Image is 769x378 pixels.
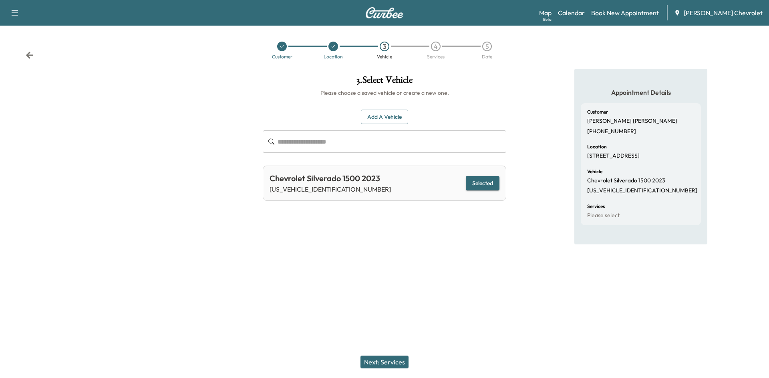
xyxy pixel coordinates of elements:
span: [PERSON_NAME] Chevrolet [684,8,763,18]
h5: Appointment Details [581,88,701,97]
div: Location [324,54,343,59]
p: [STREET_ADDRESS] [587,152,640,160]
div: Chevrolet Silverado 1500 2023 [270,172,391,184]
a: Book New Appointment [591,8,659,18]
p: [US_VEHICLE_IDENTIFICATION_NUMBER] [587,187,697,194]
div: Back [26,51,34,59]
p: Please select [587,212,620,219]
p: Chevrolet Silverado 1500 2023 [587,177,665,184]
div: Beta [543,16,552,22]
button: Selected [466,176,499,191]
h6: Please choose a saved vehicle or create a new one. [263,89,506,97]
div: 3 [380,42,389,51]
div: Vehicle [377,54,392,59]
img: Curbee Logo [365,7,404,18]
h6: Vehicle [587,169,602,174]
h6: Services [587,204,605,209]
div: Services [427,54,445,59]
h1: 3 . Select Vehicle [263,75,506,89]
p: [US_VEHICLE_IDENTIFICATION_NUMBER] [270,184,391,194]
div: 5 [482,42,492,51]
a: Calendar [558,8,585,18]
button: Next: Services [360,356,409,368]
h6: Location [587,144,607,149]
button: Add a Vehicle [361,110,408,124]
div: 4 [431,42,441,51]
p: [PHONE_NUMBER] [587,128,636,135]
a: MapBeta [539,8,552,18]
p: [PERSON_NAME] [PERSON_NAME] [587,118,677,125]
h6: Customer [587,110,608,114]
div: Date [482,54,492,59]
div: Customer [272,54,292,59]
